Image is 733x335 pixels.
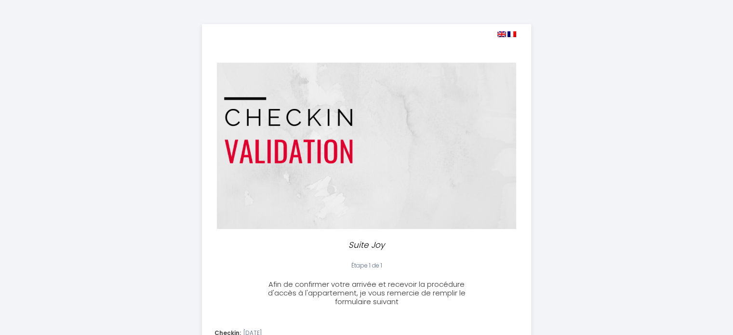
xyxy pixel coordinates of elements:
[507,31,516,37] img: fr.png
[351,261,382,269] span: Étape 1 de 1
[267,279,465,307] span: Afin de confirmer votre arrivée et recevoir la procédure d'accès à l'appartement, je vous remerci...
[264,239,470,252] p: Suite Joy
[497,31,506,37] img: en.png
